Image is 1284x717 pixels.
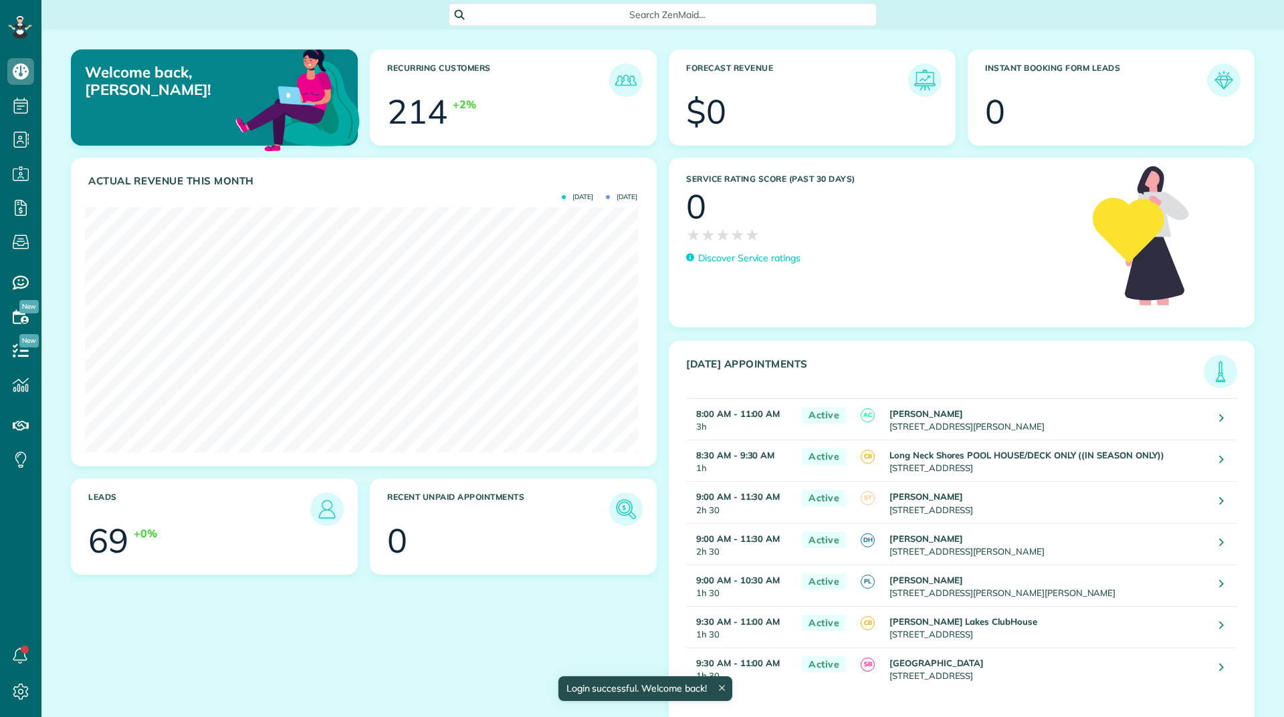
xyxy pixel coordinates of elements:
h3: Instant Booking Form Leads [985,63,1207,97]
span: DH [861,533,875,547]
img: icon_recurring_customers-cf858462ba22bcd05b5a5880d41d6543d210077de5bb9ebc9590e49fd87d84ed.png [613,67,639,94]
td: [STREET_ADDRESS] [886,440,1209,482]
span: Active [802,532,846,549]
td: 1h 30 [686,565,795,606]
h3: Actual Revenue this month [88,175,643,187]
div: 0 [686,190,706,223]
div: 0 [387,524,407,557]
div: 214 [387,95,447,128]
p: Welcome back, [PERSON_NAME]! [85,63,266,99]
h3: [DATE] Appointments [686,358,1204,388]
strong: [PERSON_NAME] [889,575,963,585]
strong: 9:30 AM - 11:00 AM [696,658,780,668]
td: 1h [686,440,795,482]
span: AC [861,408,875,422]
strong: 9:00 AM - 10:30 AM [696,575,780,585]
img: icon_leads-1bed01f49abd5b7fead27621c3d59655bb73ed531f8eeb49469d10e621d6b896.png [314,496,340,523]
span: SB [861,658,875,672]
div: 0 [985,95,1005,128]
span: PL [861,575,875,589]
span: ★ [716,223,730,247]
td: [STREET_ADDRESS][PERSON_NAME] [886,523,1209,565]
h3: Leads [88,492,310,526]
span: CB [861,450,875,464]
p: Discover Service ratings [698,251,800,265]
td: [STREET_ADDRESS] [886,482,1209,523]
strong: [GEOGRAPHIC_DATA] [889,658,984,668]
img: icon_unpaid_appointments-47b8ce3997adf2238b356f14209ab4cced10bd1f174958f3ca8f1d0dd7fffeee.png [613,496,639,523]
strong: Long Neck Shores POOL HOUSE/DECK ONLY ((IN SEASON ONLY)) [889,450,1164,460]
span: Active [802,490,846,507]
span: Active [802,615,846,631]
span: CB [861,616,875,630]
span: ★ [745,223,760,247]
strong: 9:00 AM - 11:30 AM [696,491,780,502]
div: $0 [686,95,726,128]
span: ST [861,491,875,505]
td: 1h 30 [686,606,795,648]
img: icon_forecast_revenue-8c13a41c7ed35a8dcfafea3cbb826a0462acb37728057bba2d056411b612bbbe.png [912,67,938,94]
div: +2% [453,97,476,112]
td: 3h [686,399,795,440]
span: Active [802,448,846,465]
strong: 9:00 AM - 11:30 AM [696,533,780,544]
strong: 8:00 AM - 11:00 AM [696,408,780,419]
a: Discover Service ratings [686,251,800,265]
td: [STREET_ADDRESS][PERSON_NAME] [886,399,1209,440]
span: ★ [686,223,701,247]
span: New [19,334,39,347]
h3: Recurring Customers [387,63,609,97]
img: dashboard_welcome-42a62b7d889689a78055ac9021e634bf52bae3f8056760290aed330b23ab8690.png [233,34,362,164]
span: ★ [730,223,745,247]
strong: 9:30 AM - 11:00 AM [696,616,780,627]
td: 2h 30 [686,523,795,565]
div: 69 [88,524,128,557]
strong: 8:30 AM - 9:30 AM [696,450,774,460]
strong: [PERSON_NAME] Lakes ClubHouse [889,616,1037,627]
div: Login successful. Welcome back! [558,676,732,701]
h3: Forecast Revenue [686,63,908,97]
span: Active [802,656,846,673]
td: [STREET_ADDRESS][PERSON_NAME][PERSON_NAME] [886,565,1209,606]
td: [STREET_ADDRESS] [886,606,1209,648]
h3: Service Rating score (past 30 days) [686,174,1079,184]
strong: [PERSON_NAME] [889,491,963,502]
span: [DATE] [562,194,593,200]
h3: Recent unpaid appointments [387,492,609,526]
strong: [PERSON_NAME] [889,408,963,419]
img: icon_todays_appointments-901f7ab196bb0bea1936b74009e4eb5ffbc2d2711fa7634e0d609ed5ef32b18b.png [1207,358,1234,385]
span: ★ [701,223,716,247]
td: 1h 30 [686,648,795,689]
span: Active [802,573,846,590]
span: [DATE] [606,194,637,200]
div: +0% [134,526,157,541]
img: icon_form_leads-04211a6a04a5b2264e4ee56bc0799ec3eb69b7e499cbb523a139df1d13a81ae0.png [1210,67,1237,94]
td: [STREET_ADDRESS] [886,648,1209,689]
td: 2h 30 [686,482,795,523]
span: New [19,300,39,313]
span: Active [802,407,846,424]
strong: [PERSON_NAME] [889,533,963,544]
